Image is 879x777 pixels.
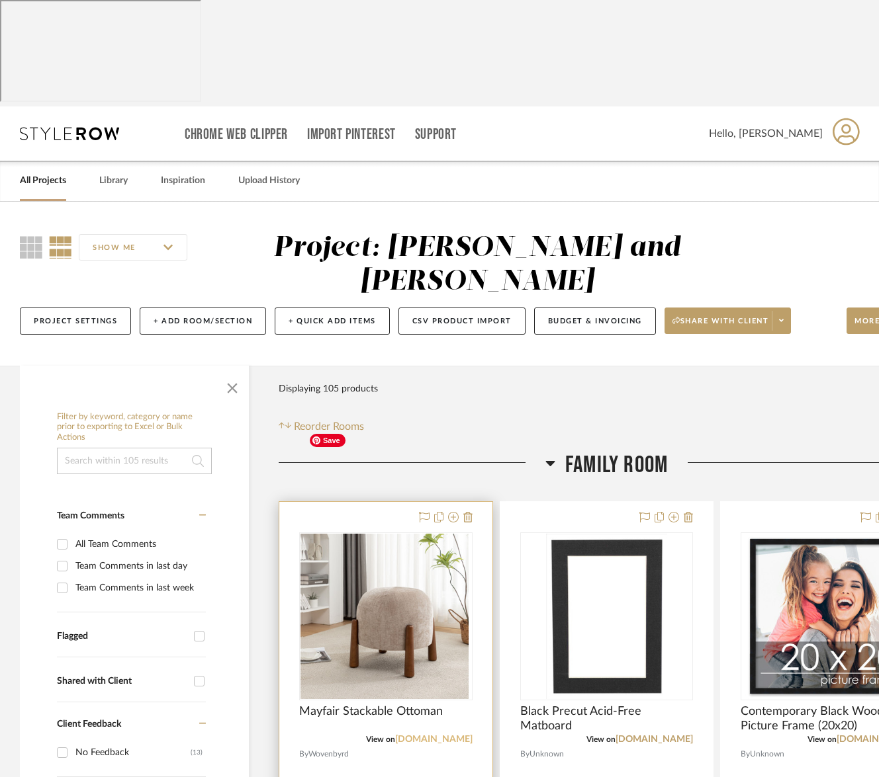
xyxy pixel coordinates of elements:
a: Upload History [238,172,300,190]
a: Library [99,172,128,190]
div: Team Comments in last week [75,577,203,598]
span: Family Room [565,451,668,479]
span: Unknown [750,748,784,760]
button: Project Settings [20,307,131,335]
button: + Quick Add Items [275,307,390,335]
input: Search within 105 results [57,448,212,474]
span: Reorder Rooms [294,419,364,434]
a: Import Pinterest [307,129,396,140]
span: View on [586,735,616,743]
span: View on [808,735,837,743]
span: By [741,748,750,760]
span: Wovenbyrd [308,748,349,760]
span: Unknown [530,748,564,760]
span: View on [366,735,395,743]
div: All Team Comments [75,534,203,555]
span: Team Comments [57,511,124,520]
button: + Add Room/Section [140,307,266,335]
img: Mayfair Stackable Ottoman [303,534,469,699]
div: Project: [PERSON_NAME] and [PERSON_NAME] [273,234,680,296]
a: [DOMAIN_NAME] [395,735,473,744]
a: Chrome Web Clipper [185,129,288,140]
span: Hello, [PERSON_NAME] [709,126,823,142]
span: Share with client [672,316,769,336]
div: No Feedback [75,742,191,763]
img: Black Precut Acid-Free Matboard [546,534,668,699]
button: CSV Product Import [398,307,526,335]
span: Save [310,434,346,447]
div: (13) [191,742,203,763]
span: By [299,748,308,760]
button: Close [219,372,246,399]
a: [DOMAIN_NAME] [616,735,693,744]
div: Displaying 105 products [279,376,378,402]
div: Shared with Client [57,676,187,687]
a: Support [415,129,457,140]
span: Client Feedback [57,719,121,729]
div: Team Comments in last day [75,555,203,577]
div: Flagged [57,631,187,642]
span: Black Precut Acid-Free Matboard [520,704,694,733]
span: By [520,748,530,760]
button: Share with client [665,307,792,334]
a: All Projects [20,172,66,190]
span: Mayfair Stackable Ottoman [299,704,443,719]
button: Budget & Invoicing [534,307,656,335]
button: Reorder Rooms [279,419,364,434]
h6: Filter by keyword, category or name prior to exporting to Excel or Bulk Actions [57,412,212,443]
a: Inspiration [161,172,205,190]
